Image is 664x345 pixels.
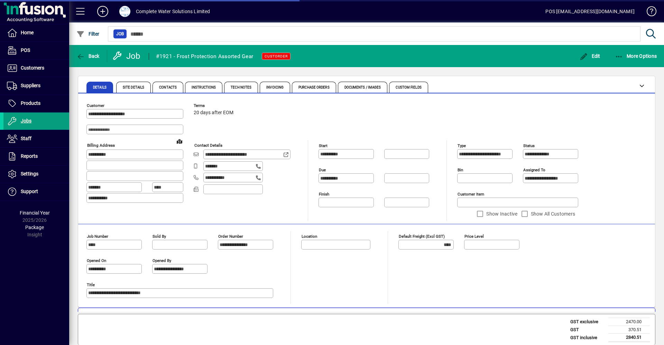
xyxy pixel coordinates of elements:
span: CUSTORDER [265,54,288,58]
span: Invoicing [266,86,284,89]
button: Filter [75,28,101,40]
span: Instructions [192,86,216,89]
mat-label: Type [458,143,466,148]
mat-label: Default Freight (excl GST) [399,234,445,239]
span: Tech Notes [231,86,251,89]
a: Reports [3,148,69,165]
span: Details [93,86,107,89]
div: #1921 - Frost Protection Assorted Gear [156,51,253,62]
span: Custom Fields [396,86,421,89]
button: Add [92,5,114,18]
span: Support [21,189,38,194]
td: 2470.00 [608,318,650,326]
span: Package [25,225,44,230]
mat-label: Job number [87,234,108,239]
mat-label: Finish [319,192,329,197]
span: Terms [194,103,235,108]
span: POS [21,47,30,53]
a: Home [3,24,69,42]
a: Suppliers [3,77,69,94]
span: Home [21,30,34,35]
span: Job [116,30,124,37]
mat-label: Location [302,234,317,239]
a: Customers [3,60,69,77]
td: 370.51 [608,326,650,334]
mat-label: Assigned to [523,167,545,172]
mat-label: Customer Item [458,192,484,197]
a: View on map [174,136,185,147]
mat-label: Due [319,167,326,172]
mat-label: Opened On [87,258,106,263]
span: More Options [615,53,657,59]
td: GST [567,326,608,334]
td: 2840.51 [608,334,650,342]
span: Filter [76,31,100,37]
a: Settings [3,165,69,183]
button: Profile [114,5,136,18]
span: Contacts [159,86,177,89]
div: Job [112,51,142,62]
span: Staff [21,136,31,141]
app-page-header-button: Back [69,50,107,62]
mat-label: Opened by [153,258,171,263]
span: Products [21,100,40,106]
mat-label: Start [319,143,328,148]
span: Edit [580,53,600,59]
a: Staff [3,130,69,147]
a: POS [3,42,69,59]
span: Site Details [123,86,144,89]
span: Back [76,53,100,59]
a: Support [3,183,69,200]
a: Products [3,95,69,112]
button: Edit [578,50,602,62]
button: More Options [613,50,659,62]
mat-label: Price Level [464,234,484,239]
span: Documents / Images [344,86,381,89]
span: Suppliers [21,83,40,88]
a: Knowledge Base [642,1,655,24]
span: Customers [21,65,44,71]
span: Purchase Orders [298,86,330,89]
span: Jobs [21,118,31,124]
mat-label: Order number [218,234,243,239]
span: 20 days after EOM [194,110,233,116]
div: POS [EMAIL_ADDRESS][DOMAIN_NAME] [545,6,635,17]
mat-label: Status [523,143,535,148]
mat-label: Title [87,282,95,287]
td: GST inclusive [567,334,608,342]
span: Settings [21,171,38,176]
button: Back [75,50,101,62]
span: Reports [21,153,38,159]
div: Complete Water Solutions Limited [136,6,210,17]
mat-label: Sold by [153,234,166,239]
span: Financial Year [20,210,50,216]
mat-label: Customer [87,103,104,108]
mat-label: Bin [458,167,463,172]
td: GST exclusive [567,318,608,326]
